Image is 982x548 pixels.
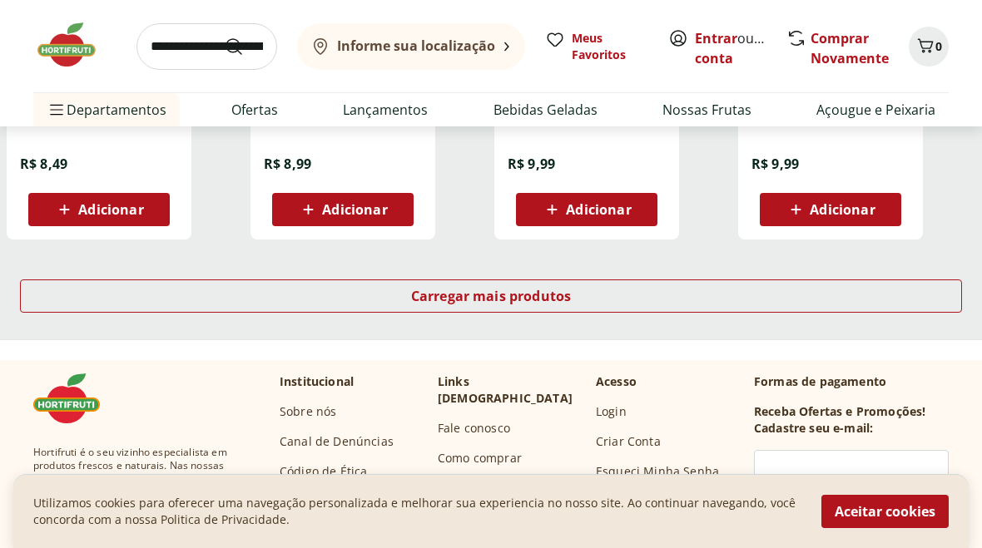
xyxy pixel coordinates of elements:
span: ou [695,28,769,68]
span: R$ 9,99 [751,155,799,173]
a: Fale conosco [438,420,510,437]
button: Submit Search [224,37,264,57]
a: Bebidas Geladas [493,100,598,120]
h3: Cadastre seu e-mail: [754,420,873,437]
a: Entrar [695,29,737,47]
a: Comprar Novamente [811,29,889,67]
input: search [136,23,277,70]
span: Adicionar [566,203,631,216]
a: Lançamentos [343,100,428,120]
a: Ofertas [231,100,278,120]
p: Links [DEMOGRAPHIC_DATA] [438,373,583,407]
a: Meus Favoritos [545,30,648,63]
b: Informe sua localização [337,37,495,55]
span: Carregar mais produtos [411,289,572,303]
span: Adicionar [810,203,875,216]
span: R$ 8,49 [20,155,67,173]
p: Institucional [280,373,354,390]
button: Informe sua localização [297,23,525,70]
span: Departamentos [47,90,166,130]
button: Carrinho [909,27,949,67]
img: Hortifruti [33,373,117,423]
span: 0 [935,38,942,54]
a: Como comprar [438,450,522,467]
a: Carregar mais produtos [20,279,962,319]
a: Esqueci Minha Senha [596,463,719,480]
span: R$ 8,99 [264,155,311,173]
span: Adicionar [322,203,387,216]
p: Acesso [596,373,637,390]
a: Açougue e Peixaria [816,100,935,120]
button: Adicionar [272,193,414,226]
p: Utilizamos cookies para oferecer uma navegação personalizada e melhorar sua experiencia no nosso ... [33,495,801,528]
span: Hortifruti é o seu vizinho especialista em produtos frescos e naturais. Nas nossas plataformas de... [33,446,253,539]
button: Aceitar cookies [821,495,949,528]
a: Login [596,403,627,420]
img: Hortifruti [33,20,117,70]
span: R$ 9,99 [508,155,555,173]
span: Meus Favoritos [572,30,648,63]
p: Formas de pagamento [754,373,949,390]
h3: Receba Ofertas e Promoções! [754,403,925,420]
a: Nossas Frutas [662,100,751,120]
button: Adicionar [516,193,657,226]
a: Sobre nós [280,403,336,420]
a: Criar conta [695,29,786,67]
a: Código de Ética [280,463,367,480]
a: Criar Conta [596,433,661,450]
a: Canal de Denúncias [280,433,394,450]
button: Adicionar [760,193,901,226]
span: Adicionar [78,203,143,216]
button: Adicionar [28,193,170,226]
button: Menu [47,90,67,130]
